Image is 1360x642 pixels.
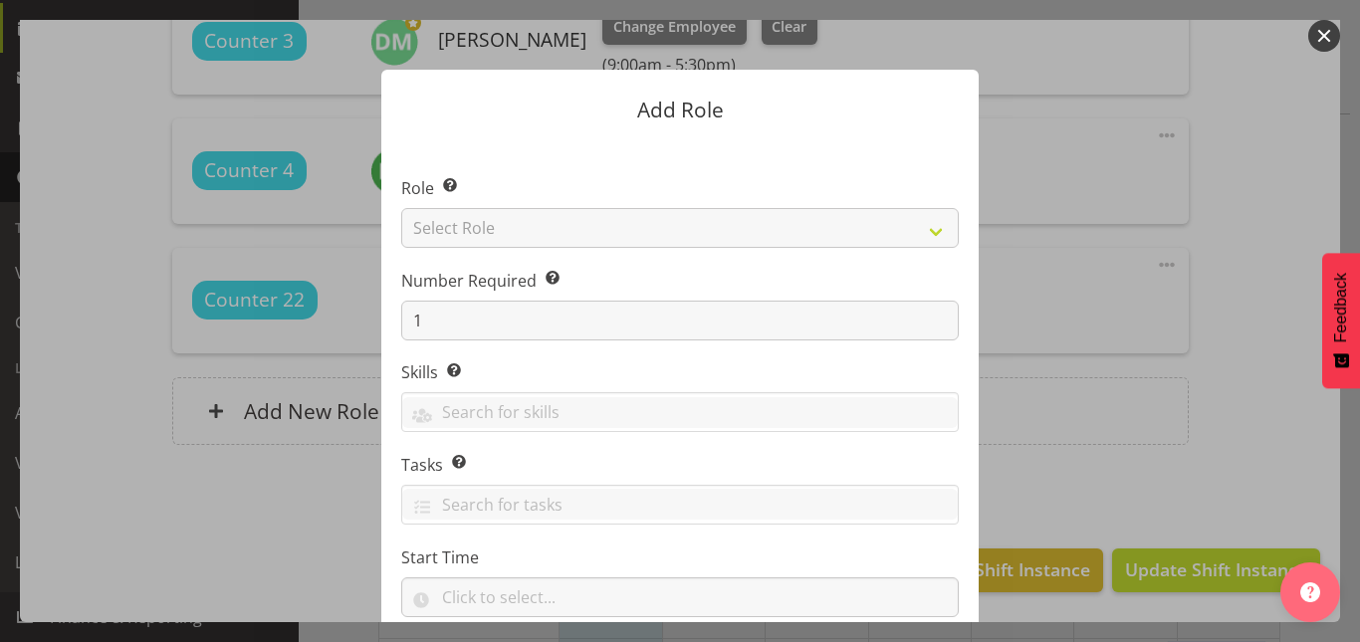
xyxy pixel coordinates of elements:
[401,176,959,200] label: Role
[401,100,959,120] p: Add Role
[401,269,959,293] label: Number Required
[401,453,959,477] label: Tasks
[402,397,958,428] input: Search for skills
[1300,582,1320,602] img: help-xxl-2.png
[1332,273,1350,342] span: Feedback
[1322,253,1360,388] button: Feedback - Show survey
[401,545,959,569] label: Start Time
[401,360,959,384] label: Skills
[401,577,959,617] input: Click to select...
[402,489,958,520] input: Search for tasks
